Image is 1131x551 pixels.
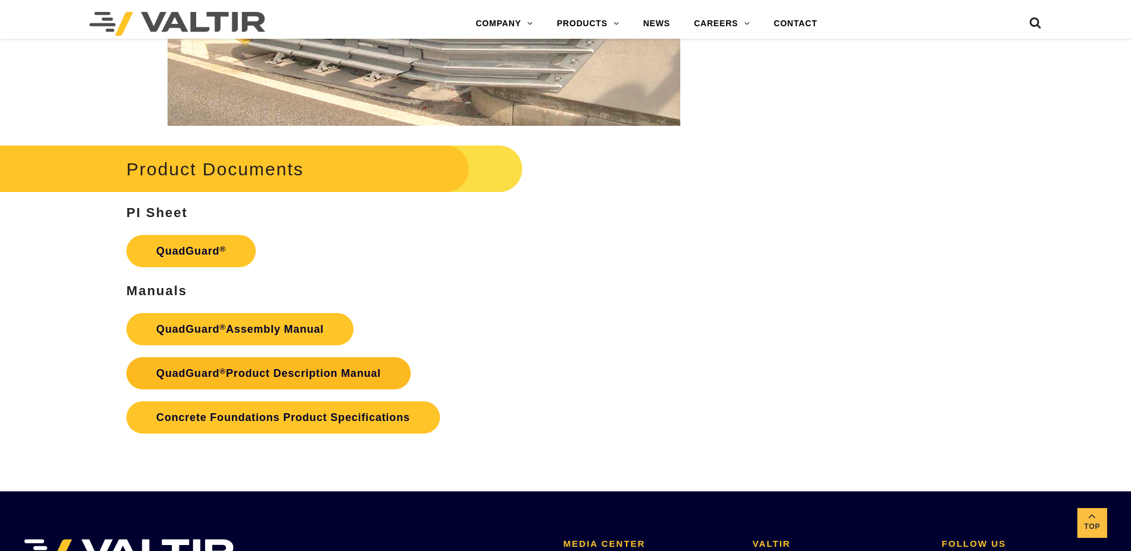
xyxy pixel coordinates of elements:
a: CONTACT [762,12,829,36]
img: Valtir [89,12,265,36]
sup: ® [219,323,226,332]
a: QuadGuard® [126,235,256,267]
h2: FOLLOW US [942,539,1113,549]
strong: Manuals [126,283,187,298]
a: Top [1077,508,1107,538]
a: QuadGuard®Assembly Manual [126,313,354,345]
a: CAREERS [682,12,762,36]
a: Concrete Foundations Product Specifications [126,401,439,434]
a: NEWS [631,12,682,36]
sup: ® [219,367,226,376]
a: COMPANY [464,12,545,36]
strong: PI Sheet [126,205,188,220]
span: Top [1077,520,1107,534]
h2: VALTIR [752,539,924,549]
sup: ® [219,244,226,253]
a: QuadGuard®Product Description Manual [126,357,411,389]
h2: MEDIA CENTER [563,539,735,549]
a: PRODUCTS [545,12,631,36]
